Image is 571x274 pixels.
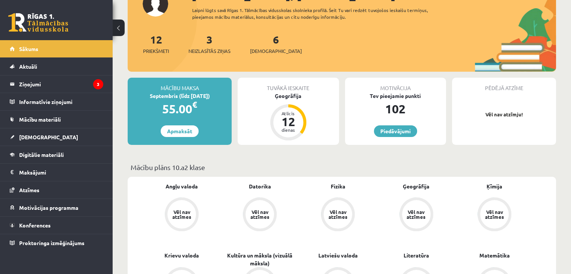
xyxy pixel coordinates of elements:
[19,204,78,211] span: Motivācijas programma
[143,197,221,233] a: Vēl nav atzīmes
[221,251,299,267] a: Kultūra un māksla (vizuālā māksla)
[377,197,455,233] a: Vēl nav atzīmes
[250,33,302,55] a: 6[DEMOGRAPHIC_DATA]
[452,78,556,92] div: Pēdējā atzīme
[164,251,199,259] a: Krievu valoda
[10,93,103,110] a: Informatīvie ziņojumi
[345,78,446,92] div: Motivācija
[19,187,39,193] span: Atzīmes
[188,33,231,55] a: 3Neizlasītās ziņas
[10,111,103,128] a: Mācību materiāli
[277,111,300,116] div: Atlicis
[10,58,103,75] a: Aktuāli
[250,47,302,55] span: [DEMOGRAPHIC_DATA]
[188,47,231,55] span: Neizlasītās ziņas
[161,125,199,137] a: Apmaksāt
[277,116,300,128] div: 12
[19,164,103,181] legend: Maksājumi
[238,92,339,100] div: Ģeogrāfija
[171,209,192,219] div: Vēl nav atzīmes
[166,182,198,190] a: Angļu valoda
[128,100,232,118] div: 55.00
[403,182,429,190] a: Ģeogrāfija
[19,134,78,140] span: [DEMOGRAPHIC_DATA]
[487,182,502,190] a: Ķīmija
[238,78,339,92] div: Tuvākā ieskaite
[10,40,103,57] a: Sākums
[406,209,427,219] div: Vēl nav atzīmes
[277,128,300,132] div: dienas
[19,63,37,70] span: Aktuāli
[456,111,552,118] p: Vēl nav atzīmju!
[128,78,232,92] div: Mācību maksa
[221,197,299,233] a: Vēl nav atzīmes
[10,128,103,146] a: [DEMOGRAPHIC_DATA]
[318,251,358,259] a: Latviešu valoda
[19,151,64,158] span: Digitālie materiāli
[8,13,68,32] a: Rīgas 1. Tālmācības vidusskola
[345,100,446,118] div: 102
[327,209,348,219] div: Vēl nav atzīmes
[345,92,446,100] div: Tev pieejamie punkti
[10,146,103,163] a: Digitālie materiāli
[10,217,103,234] a: Konferences
[131,162,553,172] p: Mācību plāns 10.a2 klase
[19,116,61,123] span: Mācību materiāli
[19,45,38,52] span: Sākums
[10,199,103,216] a: Motivācijas programma
[238,92,339,142] a: Ģeogrāfija Atlicis 12 dienas
[143,33,169,55] a: 12Priekšmeti
[192,7,449,20] div: Laipni lūgts savā Rīgas 1. Tālmācības vidusskolas skolnieka profilā. Šeit Tu vari redzēt tuvojošo...
[19,93,103,110] legend: Informatīvie ziņojumi
[249,209,270,219] div: Vēl nav atzīmes
[455,197,533,233] a: Vēl nav atzīmes
[10,234,103,251] a: Proktoringa izmēģinājums
[10,75,103,93] a: Ziņojumi3
[484,209,505,219] div: Vēl nav atzīmes
[128,92,232,100] div: Septembris (līdz [DATE])
[10,181,103,199] a: Atzīmes
[299,197,377,233] a: Vēl nav atzīmes
[19,239,84,246] span: Proktoringa izmēģinājums
[143,47,169,55] span: Priekšmeti
[10,164,103,181] a: Maksājumi
[331,182,345,190] a: Fizika
[374,125,417,137] a: Piedāvājumi
[249,182,271,190] a: Datorika
[19,75,103,93] legend: Ziņojumi
[479,251,509,259] a: Matemātika
[19,222,51,229] span: Konferences
[93,79,103,89] i: 3
[404,251,429,259] a: Literatūra
[192,99,197,110] span: €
